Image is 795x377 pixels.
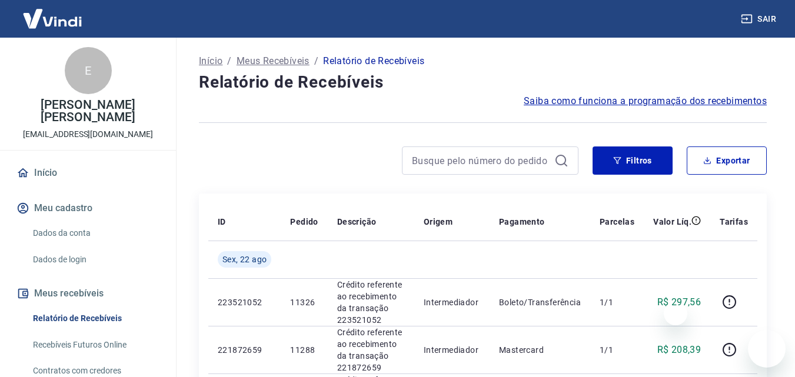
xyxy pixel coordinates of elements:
[499,296,581,308] p: Boleto/Transferência
[218,296,271,308] p: 223521052
[14,1,91,36] img: Vindi
[739,8,781,30] button: Sair
[424,216,453,228] p: Origem
[65,47,112,94] div: E
[9,99,167,124] p: [PERSON_NAME] [PERSON_NAME]
[748,330,786,368] iframe: Botão para abrir a janela de mensagens
[290,344,318,356] p: 11288
[720,216,748,228] p: Tarifas
[290,296,318,308] p: 11326
[687,146,767,175] button: Exportar
[337,279,405,326] p: Crédito referente ao recebimento da transação 223521052
[323,54,424,68] p: Relatório de Recebíveis
[28,333,162,357] a: Recebíveis Futuros Online
[14,281,162,306] button: Meus recebíveis
[28,221,162,245] a: Dados da conta
[199,71,767,94] h4: Relatório de Recebíveis
[314,54,318,68] p: /
[237,54,310,68] a: Meus Recebíveis
[499,216,545,228] p: Pagamento
[199,54,222,68] a: Início
[23,128,153,141] p: [EMAIL_ADDRESS][DOMAIN_NAME]
[524,94,767,108] a: Saiba como funciona a programação dos recebimentos
[218,216,226,228] p: ID
[28,248,162,272] a: Dados de login
[664,302,687,325] iframe: Fechar mensagem
[337,326,405,373] p: Crédito referente ao recebimento da transação 221872659
[499,344,581,356] p: Mastercard
[600,344,634,356] p: 1/1
[222,253,267,265] span: Sex, 22 ago
[14,195,162,221] button: Meu cadastro
[337,216,377,228] p: Descrição
[657,295,701,309] p: R$ 297,56
[227,54,231,68] p: /
[28,306,162,331] a: Relatório de Recebíveis
[424,344,480,356] p: Intermediador
[593,146,673,175] button: Filtros
[218,344,271,356] p: 221872659
[600,216,634,228] p: Parcelas
[653,216,691,228] p: Valor Líq.
[14,160,162,186] a: Início
[290,216,318,228] p: Pedido
[657,343,701,357] p: R$ 208,39
[600,296,634,308] p: 1/1
[424,296,480,308] p: Intermediador
[412,152,550,169] input: Busque pelo número do pedido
